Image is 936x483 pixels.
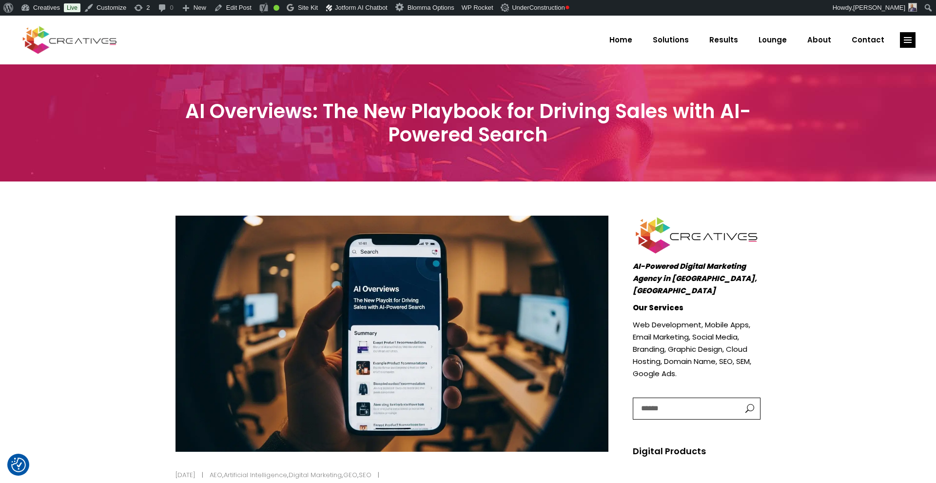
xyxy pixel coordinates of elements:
[807,27,831,53] span: About
[709,27,738,53] span: Results
[359,470,371,480] a: SEO
[11,458,26,472] img: Creatives|AI Overviews: The New Playbook for Driving Sales with AI-Powered Search
[289,470,342,480] a: Digital Marketing
[64,3,80,12] a: Live
[653,27,689,53] span: Solutions
[759,27,787,53] span: Lounge
[298,4,318,11] span: Site Kit
[748,27,797,53] a: Lounge
[633,261,757,296] em: AI-Powered Digital Marketing Agency in [GEOGRAPHIC_DATA], [GEOGRAPHIC_DATA]
[599,27,643,53] a: Home
[204,469,378,481] div: , , , ,
[343,470,357,480] a: GEO
[20,25,119,55] img: Creatives
[633,216,761,255] img: Creatives | AI Overviews: The New Playbook for Driving Sales with AI-Powered Search
[11,458,26,472] button: Consent Preferences
[633,444,761,458] h5: Digital Products
[908,3,917,12] img: Creatives | AI Overviews: The New Playbook for Driving Sales with AI-Powered Search
[736,398,760,419] button: button
[797,27,841,53] a: About
[643,27,699,53] a: Solutions
[633,302,683,313] strong: Our Services
[853,4,905,11] span: [PERSON_NAME]
[852,27,884,53] span: Contact
[699,27,748,53] a: Results
[175,216,608,452] img: Creatives | AI Overviews: The New Playbook for Driving Sales with AI-Powered Search
[273,5,279,11] div: Good
[900,32,916,48] a: link
[210,470,222,480] a: AEO
[224,470,287,480] a: Artificial Intelligence
[175,470,195,480] a: [DATE]
[175,100,760,146] h3: AI Overviews: The New Playbook for Driving Sales with AI-Powered Search
[609,27,632,53] span: Home
[633,319,761,380] p: Web Development, Mobile Apps, Email Marketing, Social Media, Branding, Graphic Design, Cloud Host...
[501,3,510,12] img: Creatives | AI Overviews: The New Playbook for Driving Sales with AI-Powered Search
[841,27,895,53] a: Contact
